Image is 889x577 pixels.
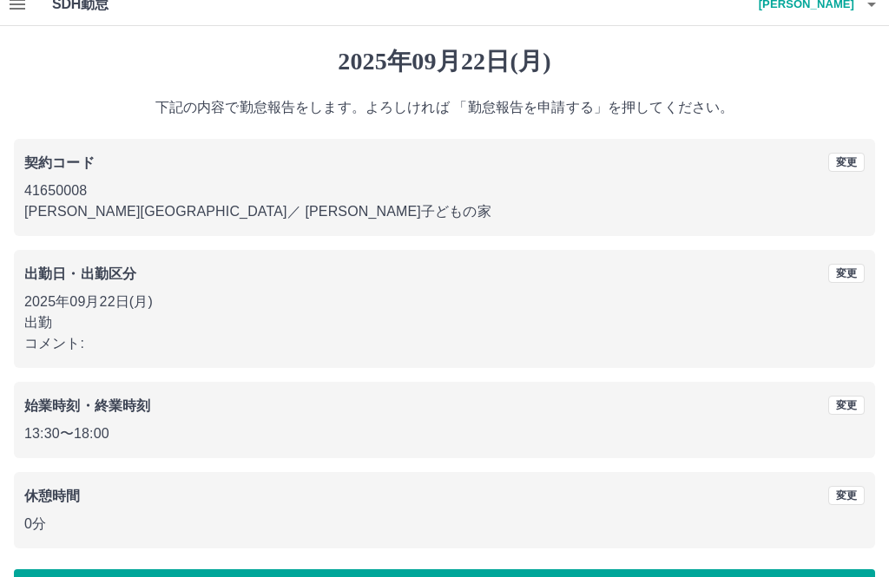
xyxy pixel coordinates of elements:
[828,486,865,505] button: 変更
[24,155,95,170] b: 契約コード
[24,488,81,503] b: 休憩時間
[24,266,136,281] b: 出勤日・出勤区分
[24,398,150,413] b: 始業時刻・終業時刻
[24,292,865,312] p: 2025年09月22日(月)
[828,153,865,172] button: 変更
[24,312,865,333] p: 出勤
[828,396,865,415] button: 変更
[828,264,865,283] button: 変更
[24,423,865,444] p: 13:30 〜 18:00
[24,333,865,354] p: コメント:
[14,47,875,76] h1: 2025年09月22日(月)
[24,201,865,222] p: [PERSON_NAME][GEOGRAPHIC_DATA] ／ [PERSON_NAME]子どもの家
[24,514,865,534] p: 0分
[24,180,865,201] p: 41650008
[14,97,875,118] p: 下記の内容で勤怠報告をします。よろしければ 「勤怠報告を申請する」を押してください。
